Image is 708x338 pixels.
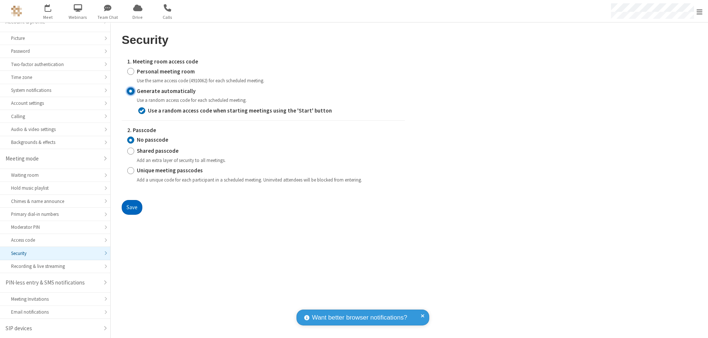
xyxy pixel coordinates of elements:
div: Primary dial-in numbers [11,211,99,218]
label: 2. Passcode [127,126,399,135]
span: Team Chat [94,14,122,21]
span: Meet [34,14,62,21]
span: Calls [154,14,181,21]
div: Audio & video settings [11,126,99,133]
div: Hold music playlist [11,184,99,192]
strong: Use a random access code when starting meetings using the 'Start' button [148,107,332,114]
div: Security [11,250,99,257]
div: Meeting mode [6,155,99,163]
div: Backgrounds & effects [11,139,99,146]
div: Use a random access code for each scheduled meeting. [137,97,399,104]
h2: Security [122,34,405,46]
div: SIP devices [6,324,99,333]
div: Calling [11,113,99,120]
span: Webinars [64,14,92,21]
div: Access code [11,237,99,244]
div: Add a unique code for each participant in a scheduled meeting. Uninvited attendees will be blocke... [137,176,399,183]
iframe: Chat [690,319,702,333]
div: Moderator PIN [11,224,99,231]
div: Chimes & name announce [11,198,99,205]
span: Drive [124,14,152,21]
div: Waiting room [11,172,99,179]
label: 1. Meeting room access code [127,58,399,66]
button: Save [122,200,142,215]
strong: Personal meeting room [137,68,195,75]
div: 1 [50,4,55,10]
div: Password [11,48,99,55]
span: Want better browser notifications? [312,313,407,323]
div: Meeting Invitations [11,296,99,303]
img: QA Selenium DO NOT DELETE OR CHANGE [11,6,22,17]
div: Picture [11,35,99,42]
div: System notifications [11,87,99,94]
strong: No passcode [137,136,168,143]
div: PIN-less entry & SMS notifications [6,279,99,287]
strong: Unique meeting passcodes [137,167,203,174]
div: Email notifications [11,308,99,315]
strong: Shared passcode [137,147,178,154]
div: Time zone [11,74,99,81]
div: Use the same access code (4910062) for each scheduled meeting. [137,77,399,84]
div: Recording & live streaming [11,263,99,270]
strong: Generate automatically [137,87,195,94]
div: Account settings [11,100,99,107]
div: Two-factor authentication [11,61,99,68]
div: Add an extra layer of security to all meetings. [137,157,399,164]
